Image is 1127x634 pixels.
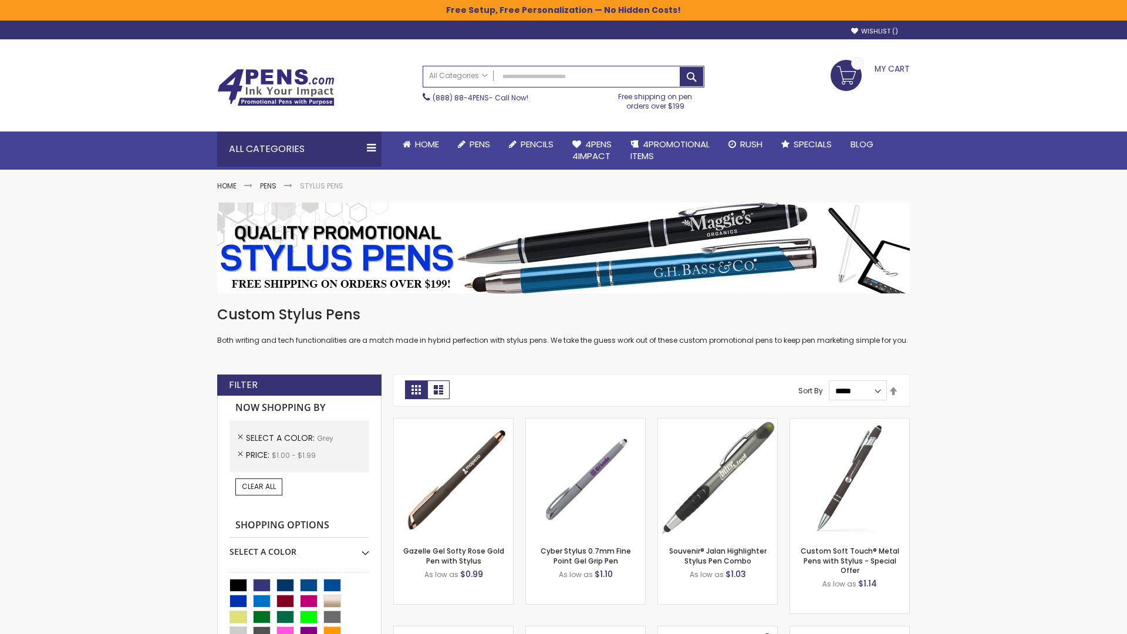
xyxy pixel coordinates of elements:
[526,418,645,428] a: Cyber Stylus 0.7mm Fine Point Gel Grip Pen-Grey
[217,181,237,191] a: Home
[229,379,258,392] strong: Filter
[300,181,343,191] strong: Stylus Pens
[500,131,563,157] a: Pencils
[217,69,335,106] img: 4Pens Custom Pens and Promotional Products
[526,419,645,538] img: Cyber Stylus 0.7mm Fine Point Gel Grip Pen-Grey
[563,131,621,170] a: 4Pens4impact
[559,569,593,579] span: As low as
[658,418,777,428] a: Souvenir® Jalan Highlighter Stylus Pen Combo-Grey
[217,305,910,346] div: Both writing and tech functionalities are a match made in hybrid perfection with stylus pens. We ...
[460,568,483,580] span: $0.99
[217,305,910,324] h1: Custom Stylus Pens
[217,131,382,167] div: All Categories
[541,546,631,565] a: Cyber Stylus 0.7mm Fine Point Gel Grip Pen
[595,568,613,580] span: $1.10
[740,138,762,150] span: Rush
[394,418,513,428] a: Gazelle Gel Softy Rose Gold Pen with Stylus-Grey
[606,87,705,111] div: Free shipping on pen orders over $199
[794,138,832,150] span: Specials
[630,138,710,162] span: 4PROMOTIONAL ITEMS
[790,418,909,428] a: Custom Soft Touch® Metal Pens with Stylus-Grey
[772,131,841,157] a: Specials
[851,27,898,36] a: Wishlist
[790,419,909,538] img: Custom Soft Touch® Metal Pens with Stylus-Grey
[429,71,488,80] span: All Categories
[217,203,910,294] img: Stylus Pens
[405,380,427,399] strong: Grid
[235,478,282,495] a: Clear All
[260,181,276,191] a: Pens
[858,578,877,589] span: $1.14
[394,419,513,538] img: Gazelle Gel Softy Rose Gold Pen with Stylus-Grey
[470,138,490,150] span: Pens
[230,396,369,420] strong: Now Shopping by
[690,569,724,579] span: As low as
[841,131,883,157] a: Blog
[403,546,504,565] a: Gazelle Gel Softy Rose Gold Pen with Stylus
[658,419,777,538] img: Souvenir® Jalan Highlighter Stylus Pen Combo-Grey
[230,538,369,558] div: Select A Color
[719,131,772,157] a: Rush
[393,131,448,157] a: Home
[423,66,494,86] a: All Categories
[317,433,333,443] span: Grey
[433,93,528,103] span: - Call Now!
[521,138,554,150] span: Pencils
[230,513,369,538] strong: Shopping Options
[822,579,856,589] span: As low as
[415,138,439,150] span: Home
[448,131,500,157] a: Pens
[798,386,823,396] label: Sort By
[572,138,612,162] span: 4Pens 4impact
[246,449,272,461] span: Price
[272,450,316,460] span: $1.00 - $1.99
[433,93,489,103] a: (888) 88-4PENS
[246,432,317,444] span: Select A Color
[424,569,458,579] span: As low as
[621,131,719,170] a: 4PROMOTIONALITEMS
[669,546,767,565] a: Souvenir® Jalan Highlighter Stylus Pen Combo
[851,138,873,150] span: Blog
[242,481,276,491] span: Clear All
[726,568,746,580] span: $1.03
[801,546,899,575] a: Custom Soft Touch® Metal Pens with Stylus - Special Offer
